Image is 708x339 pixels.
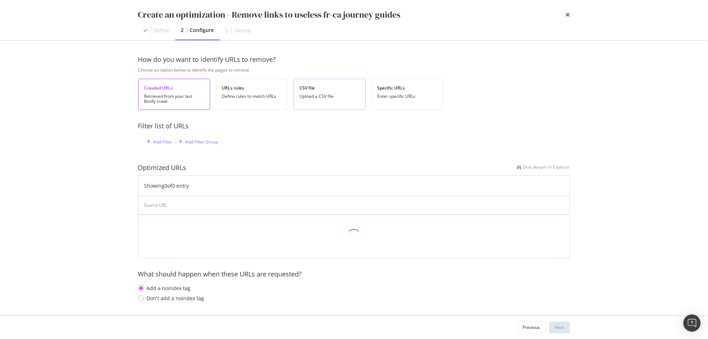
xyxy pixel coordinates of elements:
[555,324,564,330] div: Next
[144,137,173,146] button: Add Filter
[144,182,189,189] div: Showing 0 of 0 entry
[186,139,218,145] div: Add Filter Group
[138,295,570,302] div: Don't add a noindex tag
[138,122,570,131] div: Filter list of URLs
[222,94,282,99] div: Define rules to match URLs
[300,94,360,99] div: Upload a CSV file
[138,9,401,21] div: Create an optimization - Remove links to useless fr-ca journey guides
[300,85,360,91] div: CSV file
[523,164,570,170] span: Dive deeper in Explorer
[226,27,229,34] div: 3
[147,295,204,302] div: Don't add a noindex tag
[684,315,701,332] div: Open Intercom Messenger
[566,9,570,21] div: times
[144,85,204,91] div: Crawled URLs
[138,67,570,73] div: Choose an option below to identify the pages to remove
[138,163,186,173] div: Optimized URLs
[181,27,184,34] div: 2
[190,27,214,34] div: Configure
[138,55,570,64] div: How do you want to identify URLs to remove?
[549,322,570,333] button: Next
[154,139,173,145] div: Add Filter
[139,196,570,215] th: Source URL
[138,270,570,279] div: What should happen when these URLs are requested?
[138,285,570,292] div: Add a noindex tag
[378,94,437,99] div: Enter specific URLs
[144,94,204,104] div: Retrieved from your last Botify crawl
[235,27,251,34] div: Deploy
[378,85,437,91] div: Specific URLs
[154,27,170,34] div: Define
[517,322,546,333] button: Previous
[147,285,191,292] div: Add a noindex tag
[222,85,282,91] div: URLs rules
[523,324,540,330] div: Previous
[176,137,218,146] button: Add Filter Group
[517,163,570,173] a: Dive deeper in Explorer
